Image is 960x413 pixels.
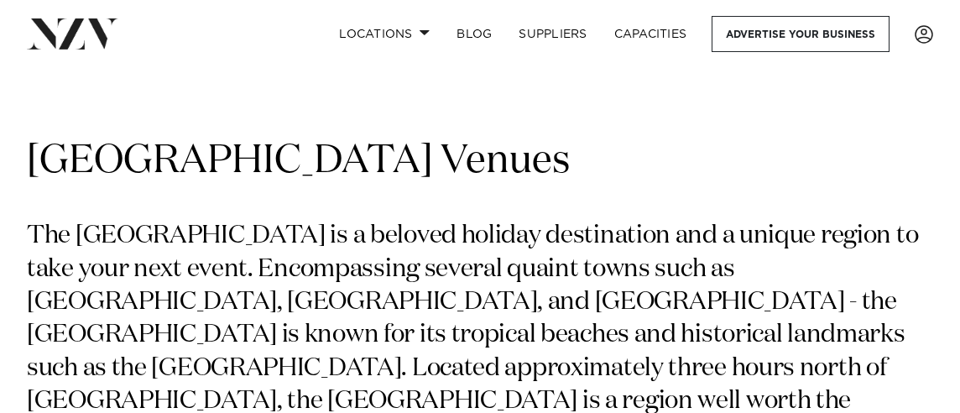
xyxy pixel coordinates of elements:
a: Capacities [601,16,701,52]
a: SUPPLIERS [505,16,600,52]
a: Advertise your business [712,16,890,52]
a: Locations [326,16,443,52]
a: BLOG [443,16,505,52]
img: nzv-logo.png [27,18,118,49]
h1: [GEOGRAPHIC_DATA] Venues [27,135,933,186]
